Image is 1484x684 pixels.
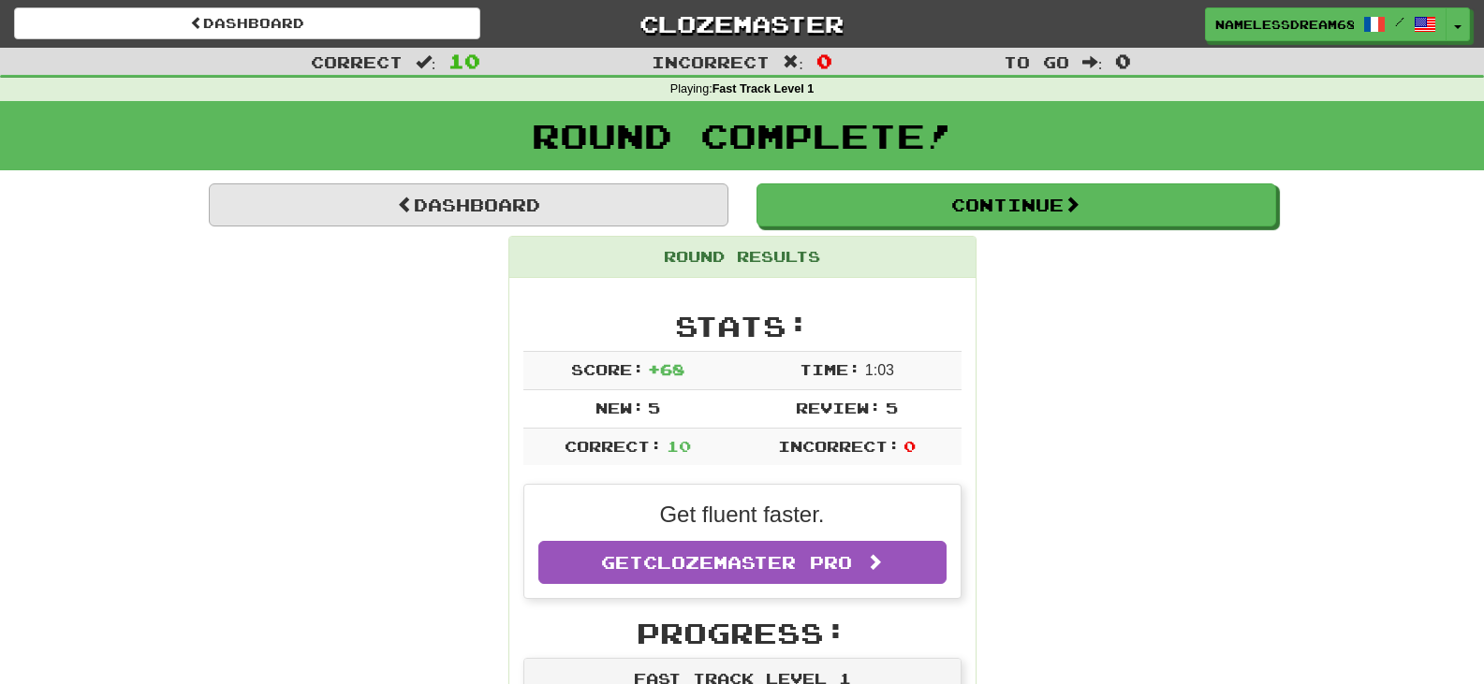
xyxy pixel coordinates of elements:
[448,50,480,72] span: 10
[565,437,662,455] span: Correct:
[886,399,898,416] span: 5
[209,183,728,226] a: Dashboard
[416,54,436,70] span: :
[667,437,691,455] span: 10
[648,399,660,416] span: 5
[509,237,976,278] div: Round Results
[865,362,894,378] span: 1 : 0 3
[571,360,644,378] span: Score:
[523,618,962,648] h2: Progress:
[1205,7,1447,41] a: NamelessDream6813 /
[1115,50,1131,72] span: 0
[523,311,962,342] h2: Stats:
[778,437,900,455] span: Incorrect:
[904,437,916,455] span: 0
[595,399,644,416] span: New:
[311,52,403,71] span: Correct
[800,360,860,378] span: Time:
[652,52,770,71] span: Incorrect
[783,54,803,70] span: :
[643,552,852,573] span: Clozemaster Pro
[1215,16,1354,33] span: NamelessDream6813
[538,499,947,531] p: Get fluent faster.
[796,399,881,416] span: Review:
[1395,15,1404,28] span: /
[14,7,480,39] a: Dashboard
[1082,54,1103,70] span: :
[816,50,832,72] span: 0
[508,7,975,40] a: Clozemaster
[7,117,1477,154] h1: Round Complete!
[538,541,947,584] a: GetClozemaster Pro
[713,82,815,95] strong: Fast Track Level 1
[757,183,1276,226] button: Continue
[648,360,684,378] span: + 68
[1004,52,1069,71] span: To go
